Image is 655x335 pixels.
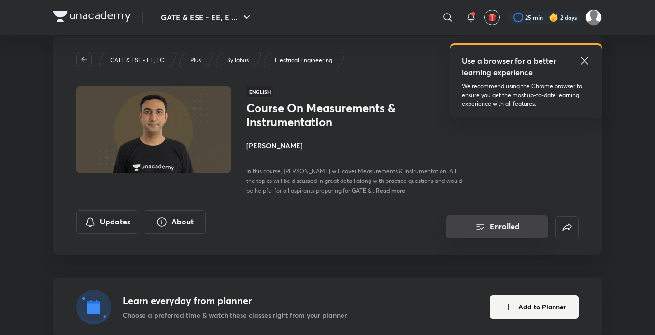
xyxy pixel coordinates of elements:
[484,10,500,25] button: avatar
[446,215,548,238] button: Enrolled
[144,210,206,234] button: About
[555,216,579,239] button: false
[53,11,131,25] a: Company Logo
[110,56,164,65] p: GATE & ESE - EE, EC
[490,295,579,319] button: Add to Planner
[227,56,249,65] p: Syllabus
[275,56,332,65] p: Electrical Engineering
[53,11,131,22] img: Company Logo
[246,86,273,97] span: English
[462,55,558,78] h5: Use a browser for a better learning experience
[462,82,590,108] p: We recommend using the Chrome browser to ensure you get the most up-to-date learning experience w...
[246,101,404,129] h1: Course On Measurements & Instrumentation
[123,310,347,320] p: Choose a preferred time & watch these classes right from your planner
[549,13,558,22] img: streak
[123,293,347,308] h4: Learn everyday from planner
[585,9,602,26] img: Juhi Yaduwanshi
[109,56,166,65] a: GATE & ESE - EE, EC
[190,56,201,65] p: Plus
[488,13,497,22] img: avatar
[246,167,462,194] span: In this course, [PERSON_NAME] will cover Measurements & Instrumentation. All the topics will be d...
[76,210,138,234] button: Updates
[155,8,258,27] button: GATE & ESE - EE, E ...
[273,56,334,65] a: Electrical Engineering
[376,186,405,194] span: Read more
[226,56,251,65] a: Syllabus
[75,85,232,174] img: Thumbnail
[189,56,203,65] a: Plus
[246,140,463,151] h4: [PERSON_NAME]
